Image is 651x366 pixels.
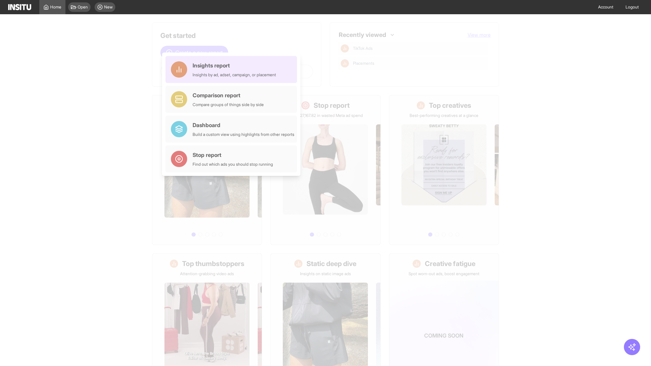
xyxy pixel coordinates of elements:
[193,162,273,167] div: Find out which ads you should stop running
[193,102,264,107] div: Compare groups of things side by side
[78,4,88,10] span: Open
[193,132,294,137] div: Build a custom view using highlights from other reports
[193,151,273,159] div: Stop report
[50,4,61,10] span: Home
[193,72,276,78] div: Insights by ad, adset, campaign, or placement
[104,4,113,10] span: New
[193,61,276,69] div: Insights report
[193,121,294,129] div: Dashboard
[193,91,264,99] div: Comparison report
[8,4,31,10] img: Logo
